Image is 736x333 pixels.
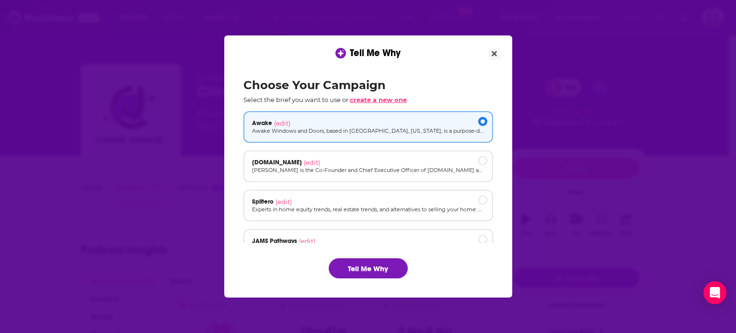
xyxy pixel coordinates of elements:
img: tell me why sparkle [337,49,345,57]
p: Select the brief you want to use or . [243,96,493,103]
span: create a new one [350,96,407,103]
h2: Choose Your Campaign [243,78,493,92]
p: [PERSON_NAME] is the Co-Founder and Chief Executive Officer of [DOMAIN_NAME] and an industry lead... [252,166,484,174]
span: (edit) [276,198,292,206]
span: Awake [252,119,272,127]
button: Tell Me Why [329,258,408,278]
p: Awake Windows and Doors, based in [GEOGRAPHIC_DATA], [US_STATE], is a purpose-driven manufacturer... [252,127,484,135]
span: Splitero [252,198,274,206]
button: Close [488,48,501,60]
span: [DOMAIN_NAME] [252,159,302,166]
p: Experts in home equity trends, real estate trends, and alternatives to selling your home: Spliter... [252,206,484,214]
span: Tell Me Why [350,47,401,59]
span: JAMS Pathways [252,237,297,245]
span: (edit) [274,119,290,127]
span: (edit) [304,159,320,166]
div: Open Intercom Messenger [703,281,726,304]
span: (edit) [299,237,315,245]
